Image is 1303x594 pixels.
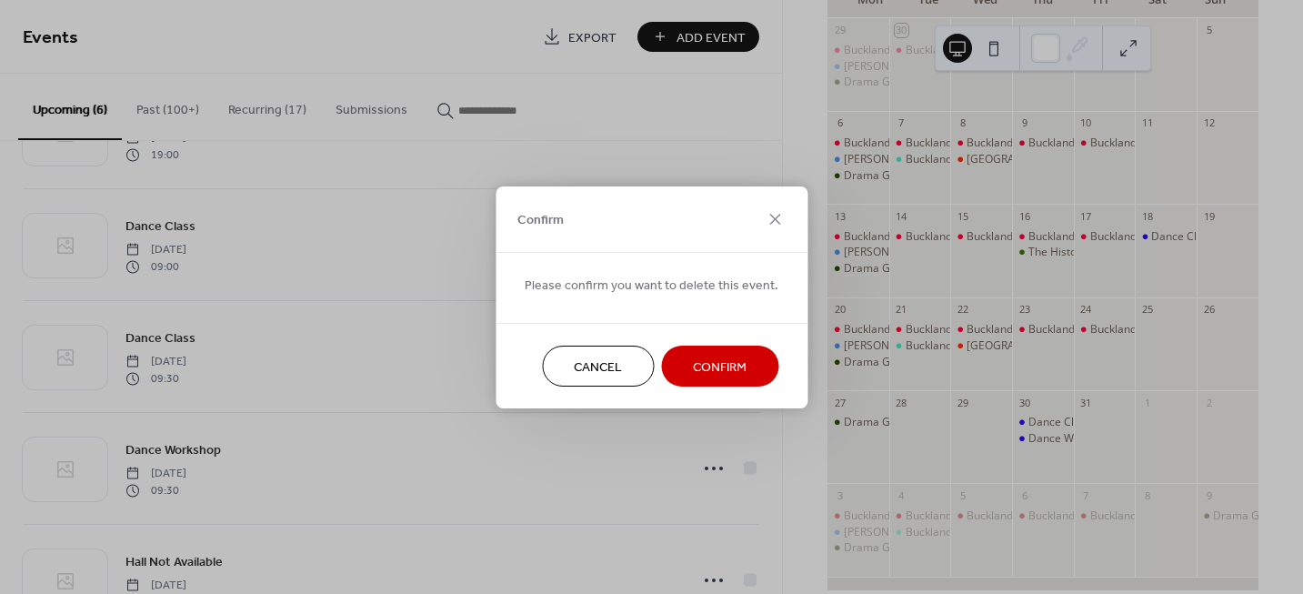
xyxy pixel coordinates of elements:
[693,357,747,377] span: Confirm
[661,346,778,387] button: Confirm
[525,276,778,295] span: Please confirm you want to delete this event.
[542,346,654,387] button: Cancel
[574,357,622,377] span: Cancel
[517,211,564,230] span: Confirm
